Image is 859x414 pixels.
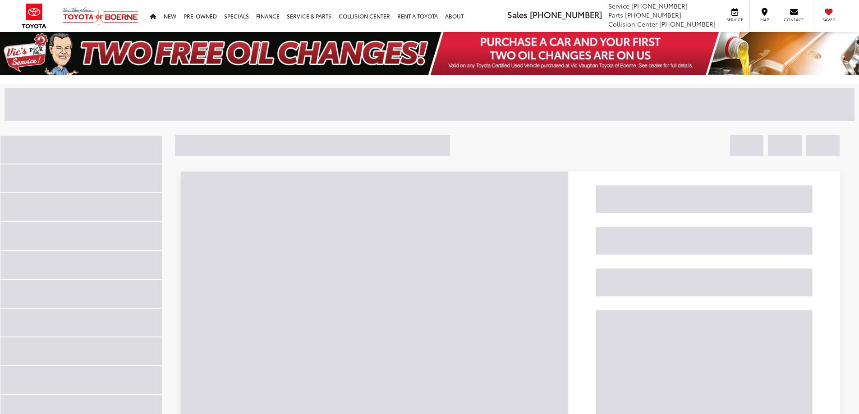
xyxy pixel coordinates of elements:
span: [PHONE_NUMBER] [631,1,688,10]
span: Sales [507,9,528,20]
span: Service [608,1,629,10]
span: [PHONE_NUMBER] [659,19,716,28]
span: Collision Center [608,19,657,28]
img: Vic Vaughan Toyota of Boerne [62,7,139,25]
span: [PHONE_NUMBER] [530,9,602,20]
span: Contact [784,17,804,23]
span: Parts [608,10,623,19]
span: Service [725,17,745,23]
span: [PHONE_NUMBER] [625,10,681,19]
span: Map [754,17,774,23]
span: Saved [819,17,839,23]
